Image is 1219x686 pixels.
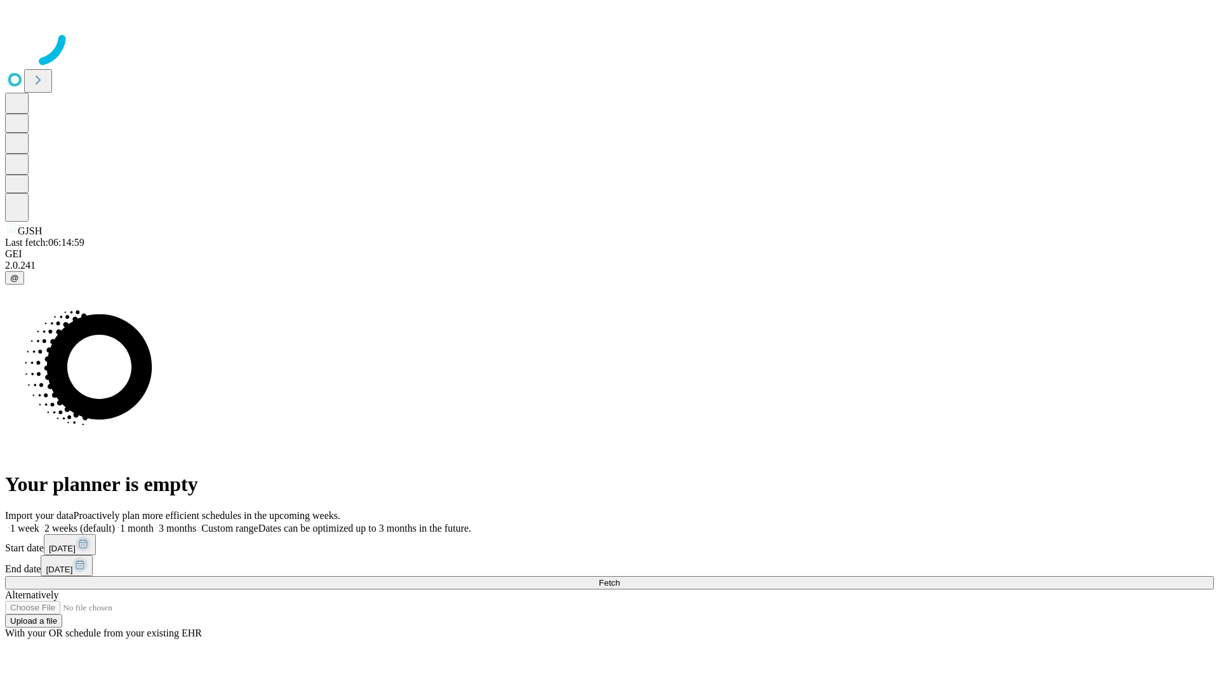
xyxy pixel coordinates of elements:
[5,576,1214,589] button: Fetch
[159,523,196,534] span: 3 months
[44,534,96,555] button: [DATE]
[5,260,1214,271] div: 2.0.241
[120,523,154,534] span: 1 month
[258,523,471,534] span: Dates can be optimized up to 3 months in the future.
[5,510,74,521] span: Import your data
[5,555,1214,576] div: End date
[74,510,340,521] span: Proactively plan more efficient schedules in the upcoming weeks.
[599,578,620,588] span: Fetch
[18,225,42,236] span: GJSH
[5,271,24,285] button: @
[5,534,1214,555] div: Start date
[46,565,72,574] span: [DATE]
[10,273,19,283] span: @
[5,628,202,638] span: With your OR schedule from your existing EHR
[5,237,84,248] span: Last fetch: 06:14:59
[41,555,93,576] button: [DATE]
[5,589,58,600] span: Alternatively
[201,523,258,534] span: Custom range
[5,473,1214,496] h1: Your planner is empty
[5,614,62,628] button: Upload a file
[10,523,39,534] span: 1 week
[44,523,115,534] span: 2 weeks (default)
[5,248,1214,260] div: GEI
[49,544,76,553] span: [DATE]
